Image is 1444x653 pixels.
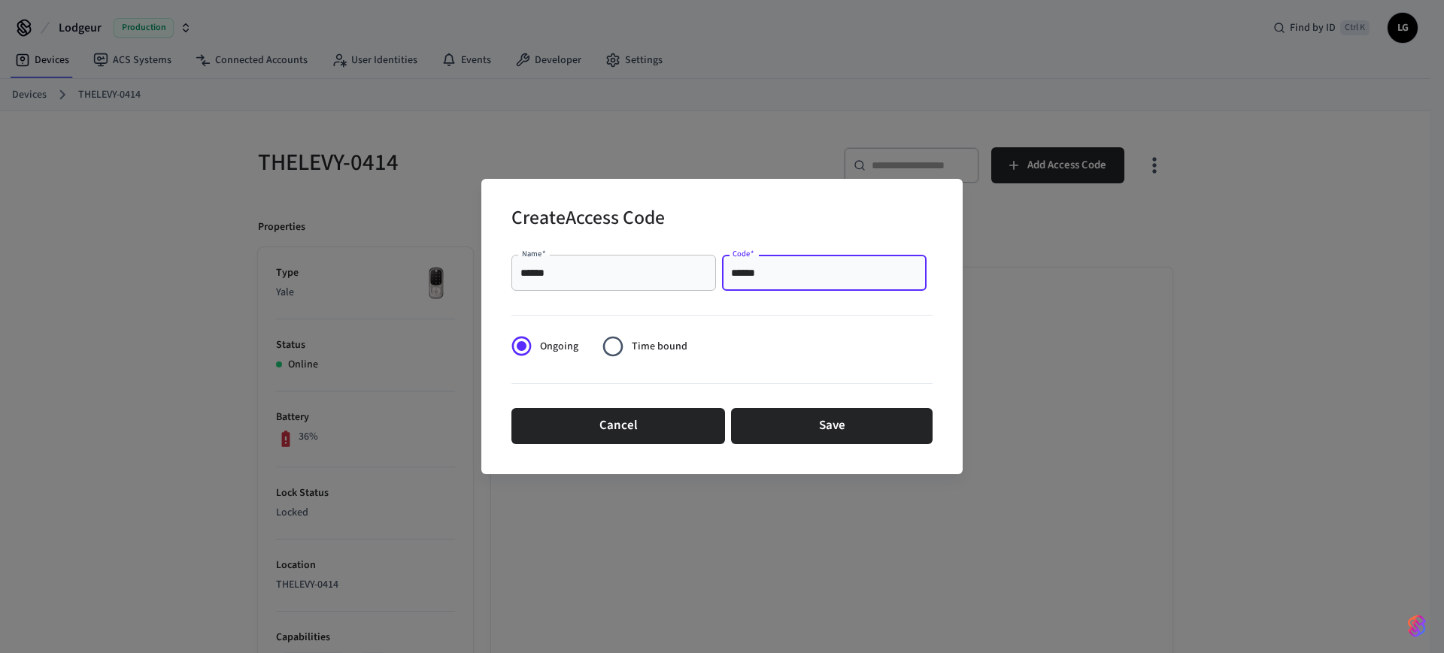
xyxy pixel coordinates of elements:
[540,339,578,355] span: Ongoing
[511,197,665,243] h2: Create Access Code
[632,339,687,355] span: Time bound
[733,248,754,259] label: Code
[511,408,725,444] button: Cancel
[1408,614,1426,638] img: SeamLogoGradient.69752ec5.svg
[522,248,546,259] label: Name
[731,408,933,444] button: Save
